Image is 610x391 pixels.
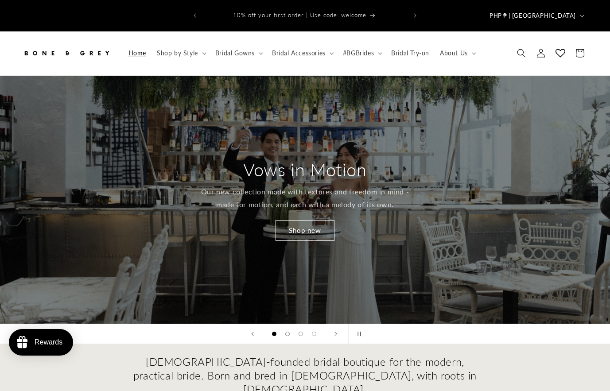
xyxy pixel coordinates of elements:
a: Shop new [276,220,334,241]
img: Bone and Grey Bridal [22,43,111,63]
button: Load slide 1 of 4 [268,327,281,341]
button: Load slide 3 of 4 [294,327,307,341]
button: Load slide 2 of 4 [281,327,294,341]
button: Next slide [326,324,346,344]
span: Home [128,49,146,57]
button: Pause slideshow [348,324,368,344]
a: Bone and Grey Bridal [19,40,114,66]
summary: Bridal Accessories [267,44,338,62]
p: Our new collection made with textures and freedom in mind - made for motion, and each with a melo... [200,186,410,211]
button: Load slide 4 of 4 [307,327,321,341]
h2: Vows in Motion [243,158,366,181]
button: PHP ₱ | [GEOGRAPHIC_DATA] [484,7,588,24]
span: 10% off your first order | Use code: welcome [233,12,366,19]
button: Previous slide [243,324,262,344]
a: Home [123,44,152,62]
div: Rewards [35,338,62,346]
span: Bridal Accessories [272,49,326,57]
summary: About Us [435,44,480,62]
span: PHP ₱ | [GEOGRAPHIC_DATA] [490,12,576,20]
summary: Bridal Gowns [210,44,267,62]
button: Previous announcement [185,7,205,24]
span: Shop by Style [157,49,198,57]
span: Bridal Try-on [391,49,429,57]
span: #BGBrides [343,49,374,57]
summary: Shop by Style [152,44,210,62]
summary: Search [512,43,531,63]
button: Next announcement [405,7,425,24]
a: Bridal Try-on [386,44,435,62]
span: About Us [440,49,468,57]
summary: #BGBrides [338,44,386,62]
span: Bridal Gowns [215,49,255,57]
